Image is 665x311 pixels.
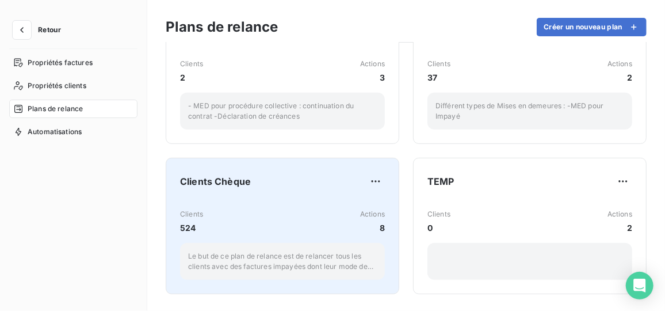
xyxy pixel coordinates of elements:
span: Propriétés clients [28,81,86,91]
span: 37 [427,71,450,84]
p: - MED pour procédure collective : continuation du contrat -Déclaration de créances [188,101,377,122]
a: Propriétés clients [9,77,137,95]
span: Plans de relance [28,104,83,114]
span: Clients [180,59,203,69]
span: Clients Chèque [180,175,251,188]
span: Automatisations [28,127,82,137]
span: 3 [360,71,385,84]
span: Clients [427,209,450,219]
p: Le but de ce plan de relance est de relancer tous les clients avec des factures impayées dont leu... [188,251,377,272]
span: 2 [180,71,203,84]
span: Actions [360,59,385,69]
span: 2 [607,71,632,84]
h3: Plans de relance [166,17,278,37]
button: Retour [9,21,70,39]
span: Retour [38,26,61,33]
button: Créer un nouveau plan [537,18,647,36]
p: Différent types de Mises en demeures : -MED pour Impayé [435,101,624,122]
span: Clients [427,59,450,69]
span: 2 [607,222,632,234]
span: 8 [360,222,385,234]
span: Actions [607,59,632,69]
span: 524 [180,222,203,234]
span: TEMP [427,175,454,188]
span: 0 [427,222,450,234]
span: Actions [360,209,385,219]
a: Automatisations [9,123,137,141]
span: Actions [607,209,632,219]
span: Propriétés factures [28,58,93,68]
a: Plans de relance [9,100,137,118]
span: Clients [180,209,203,219]
div: Open Intercom Messenger [626,272,653,299]
a: Propriétés factures [9,54,137,72]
